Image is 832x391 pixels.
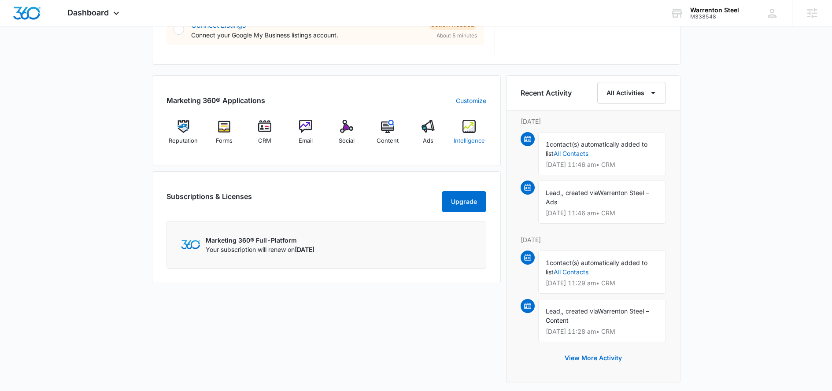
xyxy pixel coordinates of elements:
p: Your subscription will renew on [206,245,314,254]
a: Email [289,120,323,151]
span: 1 [546,259,550,266]
button: All Activities [597,82,666,104]
h2: Marketing 360® Applications [166,95,265,106]
span: Lead, [546,189,562,196]
img: Marketing 360 Logo [181,240,200,249]
span: CRM [258,136,271,145]
a: Customize [456,96,486,105]
p: Connect your Google My Business listings account. [191,30,422,40]
span: Content [377,136,399,145]
span: Ads [423,136,433,145]
h6: Recent Activity [521,88,572,98]
a: Reputation [166,120,200,151]
p: Marketing 360® Full-Platform [206,236,314,245]
span: Social [339,136,355,145]
p: [DATE] 11:46 am • CRM [546,210,658,216]
span: Dashboard [67,8,109,17]
a: Forms [207,120,241,151]
a: All Contacts [554,268,588,276]
p: [DATE] [521,235,666,244]
a: Ads [411,120,445,151]
span: 1 [546,140,550,148]
div: account name [690,7,739,14]
p: [DATE] [521,117,666,126]
a: Connect Listings [191,21,246,30]
span: About 5 minutes [436,32,477,40]
span: Reputation [169,136,198,145]
span: Email [299,136,313,145]
button: View More Activity [556,347,631,369]
a: Content [370,120,404,151]
a: Intelligence [452,120,486,151]
p: [DATE] 11:29 am • CRM [546,280,658,286]
a: Social [330,120,364,151]
p: [DATE] 11:46 am • CRM [546,162,658,168]
h2: Subscriptions & Licenses [166,191,252,209]
span: Intelligence [454,136,485,145]
span: contact(s) automatically added to list [546,140,647,157]
a: All Contacts [554,150,588,157]
span: contact(s) automatically added to list [546,259,647,276]
p: [DATE] 11:28 am • CRM [546,328,658,335]
span: [DATE] [295,246,314,253]
button: Upgrade [442,191,486,212]
span: , created via [562,307,598,315]
a: CRM [248,120,282,151]
span: , created via [562,189,598,196]
div: account id [690,14,739,20]
span: Forms [216,136,233,145]
span: Lead, [546,307,562,315]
